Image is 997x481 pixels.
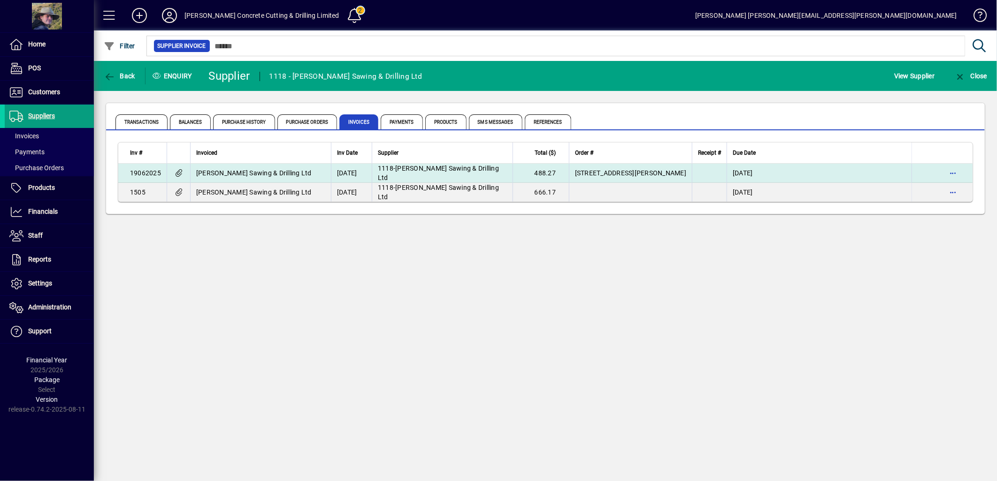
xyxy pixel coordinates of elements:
[184,8,339,23] div: [PERSON_NAME] Concrete Cutting & Drilling Limited
[101,38,138,54] button: Filter
[519,148,564,158] div: Total ($)
[337,148,358,158] span: Inv Date
[5,144,94,160] a: Payments
[9,164,64,172] span: Purchase Orders
[372,164,513,183] td: -
[381,114,423,129] span: Payments
[894,68,935,83] span: View Supplier
[130,148,161,158] div: Inv #
[269,69,422,84] div: 1118 - [PERSON_NAME] Sawing & Drilling Ltd
[36,396,58,403] span: Version
[695,8,957,23] div: [PERSON_NAME] [PERSON_NAME][EMAIL_ADDRESS][PERSON_NAME][DOMAIN_NAME]
[5,200,94,224] a: Financials
[196,188,312,196] span: [PERSON_NAME] Sawing & Drilling Ltd
[575,169,686,177] span: [STREET_ADDRESS][PERSON_NAME]
[154,7,184,24] button: Profile
[513,183,569,202] td: 666.17
[5,272,94,295] a: Settings
[130,169,161,177] span: 19062025
[5,248,94,271] a: Reports
[28,256,51,263] span: Reports
[378,184,393,191] span: 1118
[5,128,94,144] a: Invoices
[104,72,135,80] span: Back
[115,114,168,129] span: Transactions
[733,148,906,158] div: Due Date
[525,114,571,129] span: References
[5,224,94,248] a: Staff
[733,148,756,158] span: Due Date
[28,40,46,48] span: Home
[378,148,507,158] div: Supplier
[727,183,912,202] td: [DATE]
[170,114,211,129] span: Balances
[34,376,60,383] span: Package
[952,68,989,84] button: Close
[575,148,593,158] span: Order #
[5,33,94,56] a: Home
[101,68,138,84] button: Back
[946,165,961,180] button: More options
[946,185,961,200] button: More options
[372,183,513,202] td: -
[5,57,94,80] a: POS
[28,303,71,311] span: Administration
[124,7,154,24] button: Add
[535,148,556,158] span: Total ($)
[213,114,275,129] span: Purchase History
[146,68,202,83] div: Enquiry
[28,64,41,72] span: POS
[698,148,721,158] span: Receipt #
[94,68,146,84] app-page-header-button: Back
[425,114,467,129] span: Products
[337,148,366,158] div: Inv Date
[954,72,987,80] span: Close
[209,68,250,83] div: Supplier
[9,132,39,140] span: Invoices
[196,169,312,177] span: [PERSON_NAME] Sawing & Drilling Ltd
[331,183,372,202] td: [DATE]
[28,279,52,287] span: Settings
[28,327,52,335] span: Support
[28,88,60,96] span: Customers
[513,164,569,183] td: 488.27
[28,208,58,215] span: Financials
[28,112,55,120] span: Suppliers
[892,68,937,84] button: View Supplier
[196,148,325,158] div: Invoiced
[104,42,135,50] span: Filter
[9,148,45,156] span: Payments
[575,148,686,158] div: Order #
[378,165,393,172] span: 1118
[966,2,985,32] a: Knowledge Base
[378,148,399,158] span: Supplier
[378,184,499,201] span: [PERSON_NAME] Sawing & Drilling Ltd
[277,114,337,129] span: Purchase Orders
[27,356,68,364] span: Financial Year
[196,148,217,158] span: Invoiced
[5,81,94,104] a: Customers
[130,148,142,158] span: Inv #
[5,176,94,200] a: Products
[130,188,146,196] span: 1505
[469,114,522,129] span: SMS Messages
[339,114,378,129] span: Invoices
[5,320,94,343] a: Support
[28,232,43,239] span: Staff
[158,41,206,51] span: Supplier Invoice
[378,165,499,181] span: [PERSON_NAME] Sawing & Drilling Ltd
[28,184,55,191] span: Products
[944,68,997,84] app-page-header-button: Close enquiry
[5,296,94,319] a: Administration
[5,160,94,176] a: Purchase Orders
[331,164,372,183] td: [DATE]
[727,164,912,183] td: [DATE]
